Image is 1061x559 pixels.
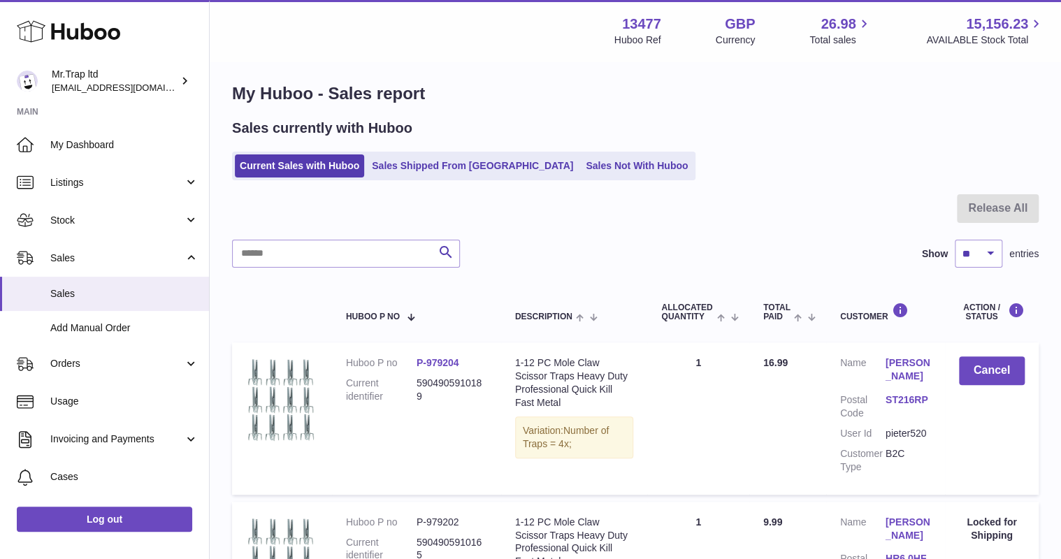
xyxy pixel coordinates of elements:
div: Locked for Shipping [959,516,1025,542]
div: Mr.Trap ltd [52,68,178,94]
strong: GBP [725,15,755,34]
span: Stock [50,214,184,227]
span: Sales [50,252,184,265]
span: 15,156.23 [966,15,1028,34]
dt: Current identifier [346,377,417,403]
span: Cases [50,470,199,484]
dt: Huboo P no [346,356,417,370]
span: Description [515,312,572,321]
span: AVAILABLE Stock Total [926,34,1044,47]
span: Usage [50,395,199,408]
span: Orders [50,357,184,370]
div: Currency [716,34,756,47]
span: Huboo P no [346,312,400,321]
span: 26.98 [821,15,856,34]
dd: B2C [886,447,931,474]
span: 9.99 [763,516,782,528]
h1: My Huboo - Sales report [232,82,1039,105]
img: $_57.JPG [246,356,316,442]
td: 1 [647,342,749,494]
img: office@grabacz.eu [17,71,38,92]
a: Log out [17,507,192,532]
a: Sales Shipped From [GEOGRAPHIC_DATA] [367,154,578,177]
a: 26.98 Total sales [809,15,872,47]
a: P-979204 [417,357,459,368]
label: Show [922,247,948,261]
dt: Name [840,356,886,386]
div: Customer [840,303,931,321]
dd: pieter520 [886,427,931,440]
span: 16.99 [763,357,788,368]
span: Total paid [763,303,791,321]
a: 15,156.23 AVAILABLE Stock Total [926,15,1044,47]
span: Number of Traps = 4x; [523,425,609,449]
dd: 5904905910189 [417,377,487,403]
dt: Customer Type [840,447,886,474]
span: Invoicing and Payments [50,433,184,446]
div: Variation: [515,416,634,458]
dt: Postal Code [840,393,886,420]
span: Sales [50,287,199,300]
span: Listings [50,176,184,189]
strong: 13477 [622,15,661,34]
div: Action / Status [959,303,1025,321]
a: [PERSON_NAME] [886,516,931,542]
span: Total sales [809,34,872,47]
h2: Sales currently with Huboo [232,119,412,138]
span: entries [1009,247,1039,261]
button: Cancel [959,356,1025,385]
div: Huboo Ref [614,34,661,47]
dt: Name [840,516,886,546]
span: ALLOCATED Quantity [661,303,713,321]
span: My Dashboard [50,138,199,152]
dd: P-979202 [417,516,487,529]
a: [PERSON_NAME] [886,356,931,383]
a: Sales Not With Huboo [581,154,693,177]
span: [EMAIL_ADDRESS][DOMAIN_NAME] [52,82,205,93]
a: Current Sales with Huboo [235,154,364,177]
span: Add Manual Order [50,321,199,335]
dt: Huboo P no [346,516,417,529]
dt: User Id [840,427,886,440]
div: 1-12 PC Mole Claw Scissor Traps Heavy Duty Professional Quick Kill Fast Metal [515,356,634,409]
a: ST216RP [886,393,931,407]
